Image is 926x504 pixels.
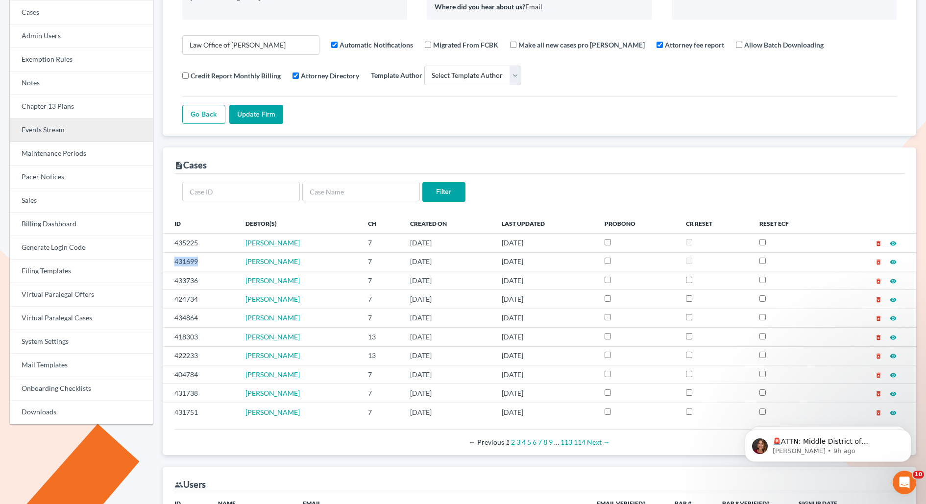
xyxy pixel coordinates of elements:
[10,95,153,119] a: Chapter 13 Plans
[875,313,882,322] a: delete_forever
[163,290,238,309] td: 424734
[469,438,504,446] span: Previous page
[494,271,597,289] td: [DATE]
[245,370,300,379] a: [PERSON_NAME]
[245,351,300,360] a: [PERSON_NAME]
[191,71,281,81] label: Credit Report Monthly Billing
[182,182,300,201] input: Case ID
[163,384,238,403] td: 431738
[435,2,525,11] b: Where did you hear about us?
[182,437,897,447] div: Pagination
[10,48,153,72] a: Exemption Rules
[527,438,531,446] a: Page 5
[360,346,402,365] td: 13
[163,328,238,346] td: 418303
[890,372,897,379] i: visibility
[587,438,610,446] a: Next page
[10,142,153,166] a: Maintenance Periods
[549,438,553,446] a: Page 9
[163,214,238,233] th: ID
[494,290,597,309] td: [DATE]
[875,296,882,303] i: delete_forever
[360,365,402,384] td: 7
[245,239,300,247] a: [PERSON_NAME]
[494,346,597,365] td: [DATE]
[402,234,494,252] td: [DATE]
[10,1,153,24] a: Cases
[890,240,897,247] i: visibility
[890,296,897,303] i: visibility
[875,295,882,303] a: delete_forever
[890,239,897,247] a: visibility
[890,370,897,379] a: visibility
[875,390,882,397] i: delete_forever
[890,408,897,416] a: visibility
[494,365,597,384] td: [DATE]
[875,353,882,360] i: delete_forever
[678,214,752,233] th: CR Reset
[10,24,153,48] a: Admin Users
[890,351,897,360] a: visibility
[875,370,882,379] a: delete_forever
[10,377,153,401] a: Onboarding Checklists
[890,257,897,265] a: visibility
[245,313,300,322] a: [PERSON_NAME]
[10,401,153,424] a: Downloads
[875,240,882,247] i: delete_forever
[506,438,510,446] em: Page 1
[245,257,300,265] span: [PERSON_NAME]
[890,259,897,265] i: visibility
[890,276,897,285] a: visibility
[10,166,153,189] a: Pacer Notices
[875,333,882,341] a: delete_forever
[875,351,882,360] a: delete_forever
[402,365,494,384] td: [DATE]
[875,278,882,285] i: delete_forever
[360,271,402,289] td: 7
[422,182,465,202] input: Filter
[875,334,882,341] i: delete_forever
[163,346,238,365] td: 422233
[890,313,897,322] a: visibility
[10,307,153,330] a: Virtual Paralegal Cases
[665,40,724,50] label: Attorney fee report
[574,438,585,446] a: Page 114
[890,315,897,322] i: visibility
[371,70,422,80] label: Template Author
[238,214,360,233] th: Debtor(s)
[516,438,520,446] a: Page 3
[433,40,498,50] label: Migrated From FCBK
[890,334,897,341] i: visibility
[163,271,238,289] td: 433736
[10,72,153,95] a: Notes
[494,234,597,252] td: [DATE]
[360,384,402,403] td: 7
[494,252,597,271] td: [DATE]
[245,389,300,397] a: [PERSON_NAME]
[518,40,645,50] label: Make all new cases pro [PERSON_NAME]
[494,309,597,327] td: [DATE]
[229,105,283,124] input: Update Firm
[533,438,536,446] a: Page 6
[245,333,300,341] a: [PERSON_NAME]
[522,438,526,446] a: Page 4
[494,214,597,233] th: Last Updated
[163,234,238,252] td: 435225
[360,403,402,421] td: 7
[402,309,494,327] td: [DATE]
[10,189,153,213] a: Sales
[543,438,547,446] a: Page 8
[890,390,897,397] i: visibility
[174,479,206,490] div: Users
[163,309,238,327] td: 434864
[174,480,183,489] i: group
[875,389,882,397] a: delete_forever
[890,389,897,397] a: visibility
[360,214,402,233] th: Ch
[435,2,644,12] div: Email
